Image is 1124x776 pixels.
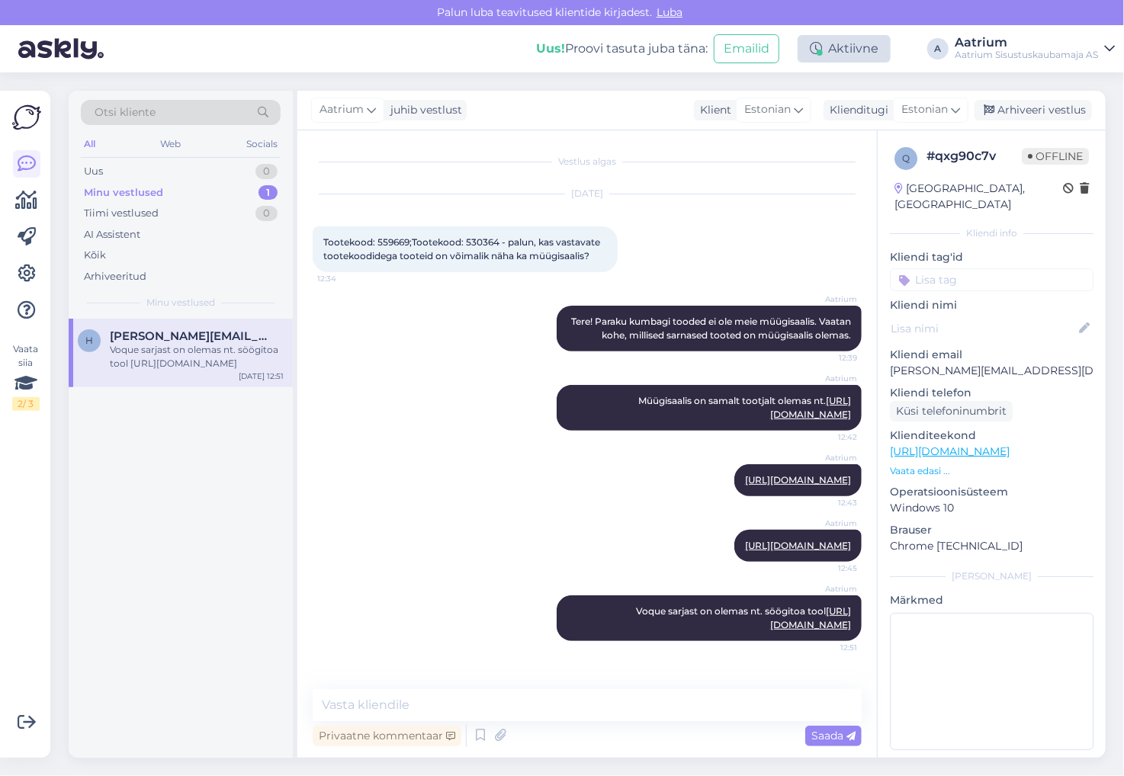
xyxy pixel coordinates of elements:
div: Kõik [84,248,106,263]
span: Tootekood: 559669;Tootekood: 530364 - palun, kas vastavate tootekoodidega tooteid on võimalik näh... [323,236,602,261]
span: Estonian [901,101,948,118]
span: 12:42 [800,431,857,443]
span: Aatrium [800,452,857,463]
p: Brauser [890,522,1093,538]
div: Uus [84,164,103,179]
div: # qxg90c7v [926,147,1022,165]
span: Tere! Paraku kumbagi tooded ei ole meie müügisaalis. Vaatan kohe, millised sarnased tooted on müü... [571,316,853,341]
div: 0 [255,164,278,179]
p: Klienditeekond [890,428,1093,444]
span: 12:34 [317,273,374,284]
div: Socials [243,134,281,154]
div: Web [158,134,185,154]
div: A [927,38,949,59]
span: Müügisaalis on samalt tootjalt olemas nt. [638,395,851,420]
span: 12:45 [800,563,857,574]
div: Kliendi info [890,226,1093,240]
span: h [85,335,93,346]
div: [PERSON_NAME] [890,569,1093,583]
div: 1 [259,185,278,200]
p: Märkmed [890,592,1093,608]
img: Askly Logo [12,103,41,132]
div: Privaatne kommentaar [313,726,461,746]
span: Saada [811,729,856,742]
div: Arhiveeritud [84,269,146,284]
button: Emailid [714,34,779,63]
p: Kliendi email [890,347,1093,363]
div: Voque sarjast on olemas nt. söögitoa tool [URL][DOMAIN_NAME] [110,343,284,370]
div: Vestlus algas [313,155,862,168]
span: q [902,152,910,164]
div: [DATE] [313,187,862,200]
p: Vaata edasi ... [890,464,1093,478]
input: Lisa nimi [891,320,1076,337]
span: Aatrium [800,518,857,529]
span: Luba [652,5,687,19]
span: Otsi kliente [95,104,156,120]
span: 12:39 [800,352,857,364]
div: Proovi tasuta juba täna: [536,40,708,58]
p: Kliendi nimi [890,297,1093,313]
p: Operatsioonisüsteem [890,484,1093,500]
a: [URL][DOMAIN_NAME] [890,444,1010,458]
p: Kliendi tag'id [890,249,1093,265]
div: 0 [255,206,278,221]
div: Minu vestlused [84,185,163,200]
span: Offline [1022,148,1089,165]
input: Lisa tag [890,268,1093,291]
p: Chrome [TECHNICAL_ID] [890,538,1093,554]
div: Klient [694,102,731,118]
span: Aatrium [320,101,364,118]
p: Kliendi telefon [890,385,1093,401]
div: Aatrium [955,37,1098,49]
div: Aktiivne [798,35,891,63]
div: All [81,134,98,154]
div: Küsi telefoninumbrit [890,401,1013,422]
span: Aatrium [800,293,857,305]
span: Estonian [744,101,791,118]
a: AatriumAatrium Sisustuskaubamaja AS [955,37,1115,61]
div: [DATE] 12:51 [239,370,284,382]
div: Aatrium Sisustuskaubamaja AS [955,49,1098,61]
p: Windows 10 [890,500,1093,516]
span: Voque sarjast on olemas nt. söögitoa tool [636,605,851,630]
span: 12:43 [800,497,857,508]
div: Vaata siia [12,342,40,411]
span: 12:51 [800,642,857,653]
span: hille.korindt@kuusakoski.com [110,329,268,343]
span: Aatrium [800,373,857,384]
a: [URL][DOMAIN_NAME] [745,474,851,486]
div: Klienditugi [824,102,888,118]
div: [GEOGRAPHIC_DATA], [GEOGRAPHIC_DATA] [894,181,1063,213]
a: [URL][DOMAIN_NAME] [745,540,851,551]
b: Uus! [536,41,565,56]
div: Arhiveeri vestlus [975,100,1092,120]
div: AI Assistent [84,227,140,242]
p: [PERSON_NAME][EMAIL_ADDRESS][DOMAIN_NAME] [890,363,1093,379]
span: Aatrium [800,583,857,595]
div: Tiimi vestlused [84,206,159,221]
span: Minu vestlused [146,296,215,309]
div: 2 / 3 [12,397,40,411]
div: juhib vestlust [384,102,462,118]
